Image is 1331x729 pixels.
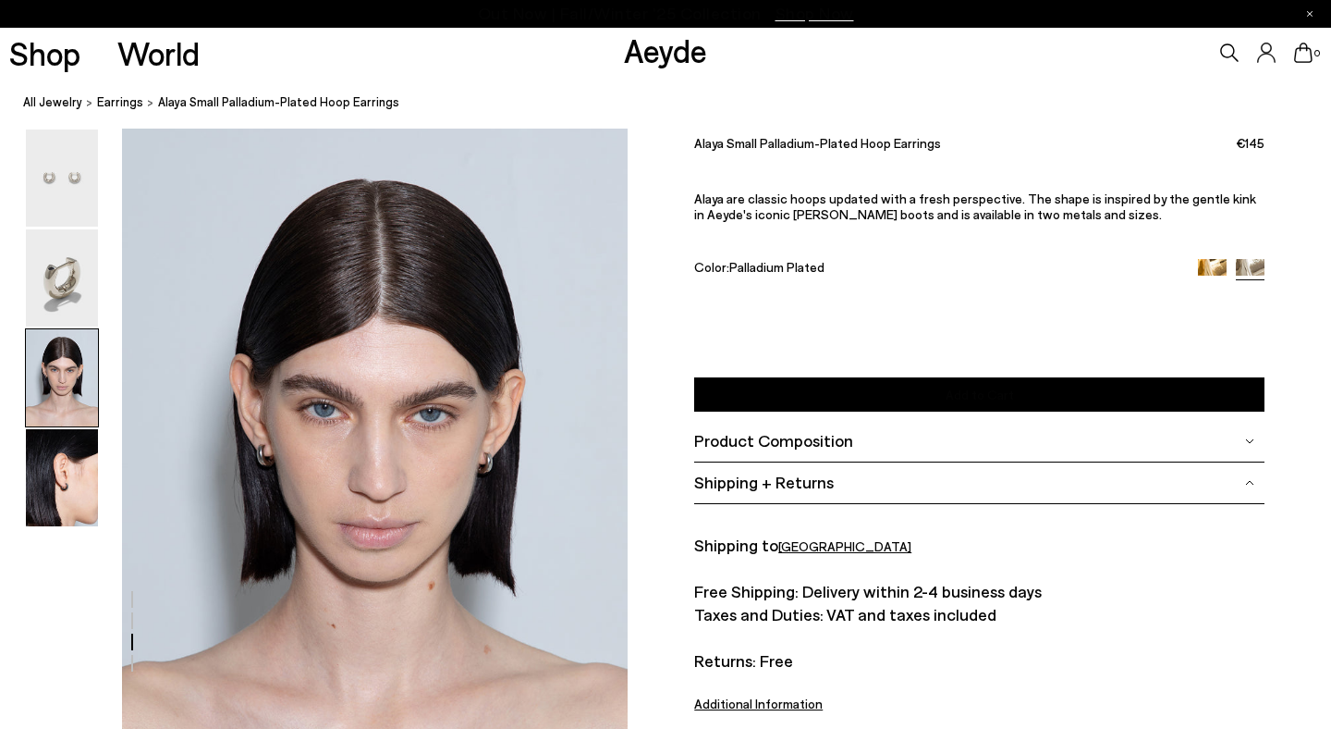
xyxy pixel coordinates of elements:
[778,538,911,554] a: [GEOGRAPHIC_DATA]
[26,229,98,327] img: Alaya Small Palladium-Plated Hoop Earrings - Image 2
[1314,47,1320,58] font: 0
[9,37,80,69] a: Shop
[1245,437,1254,446] img: svg%3E
[694,135,941,151] font: Alaya Small Palladium-Plated Hoop Earrings
[694,191,1256,222] font: Alaya are classic hoops updated with a fresh perspective. The shape is inspired by the gentle kin...
[694,377,1264,412] button: Add to Cart
[946,387,1014,402] font: Add to Cart
[26,429,98,526] img: Alaya Small Palladium-Plated Hoop Earrings - Image 4
[158,94,399,109] font: Alaya Small Palladium-Plated Hoop Earrings
[694,650,793,671] font: Returns: Free
[694,258,729,274] font: Color:
[1294,43,1313,63] a: 0
[26,329,98,426] img: Alaya Small Palladium-Plated Hoop Earrings - Image 3
[1245,478,1254,488] img: svg%3E
[26,130,98,227] img: Alaya Small Palladium-Plated Hoop Earrings - Image 1
[694,430,853,451] font: Product Composition
[775,3,854,23] font: Shop Now
[729,258,824,274] font: Palladium Plated
[117,33,200,72] font: World
[9,33,80,72] font: Shop
[624,31,707,69] a: Aeyde
[478,3,762,23] font: Out Now | Fall/Winter '25 Collection
[694,535,778,555] font: Shipping to
[694,604,996,624] font: Taxes and Duties: VAT and taxes included
[23,93,82,112] a: All Jewelry
[117,37,200,69] a: World
[97,94,143,109] font: earrings
[1236,135,1264,151] font: €145
[23,94,82,109] font: All Jewelry
[775,6,854,22] span: Navigate to /collections/new-in
[97,93,143,112] a: earrings
[23,78,1331,129] nav: breadcrumb
[694,696,823,711] a: Additional Information
[694,581,1042,601] font: Free Shipping: Delivery within 2-4 business days
[694,472,834,492] font: Shipping + Returns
